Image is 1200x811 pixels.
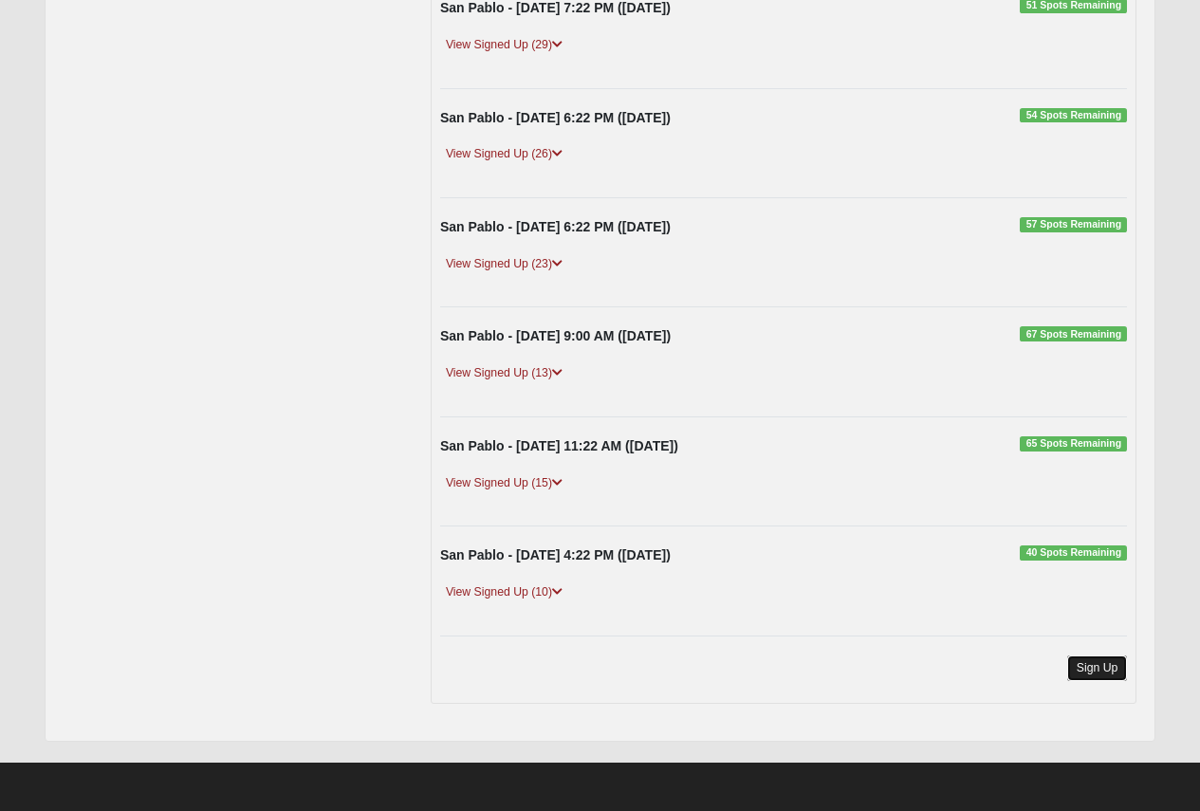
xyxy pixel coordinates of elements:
a: View Signed Up (13) [440,363,568,383]
span: 65 Spots Remaining [1020,436,1127,452]
strong: San Pablo - [DATE] 4:22 PM ([DATE]) [440,547,671,562]
strong: San Pablo - [DATE] 6:22 PM ([DATE]) [440,219,671,234]
span: 54 Spots Remaining [1020,108,1127,123]
a: View Signed Up (29) [440,35,568,55]
strong: San Pablo - [DATE] 6:22 PM ([DATE]) [440,110,671,125]
a: View Signed Up (23) [440,254,568,274]
a: View Signed Up (10) [440,582,568,602]
span: 57 Spots Remaining [1020,217,1127,232]
span: 40 Spots Remaining [1020,545,1127,561]
a: View Signed Up (15) [440,473,568,493]
strong: San Pablo - [DATE] 9:00 AM ([DATE]) [440,328,671,343]
strong: San Pablo - [DATE] 11:22 AM ([DATE]) [440,438,678,453]
a: View Signed Up (26) [440,144,568,164]
a: Sign Up [1067,655,1128,681]
span: 67 Spots Remaining [1020,326,1127,341]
